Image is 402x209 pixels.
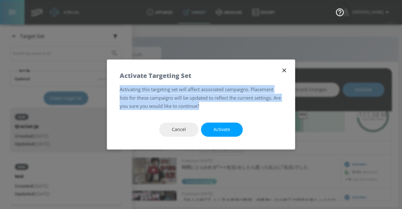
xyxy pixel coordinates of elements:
button: Open Resource Center [331,3,349,21]
span: Activate [214,126,230,134]
span: Cancel [172,126,186,134]
p: Activating this targeting set will affect associated campaigns. Placement lists for these campaig... [120,85,282,110]
button: Cancel [159,123,198,137]
h5: Activate Targeting Set [120,72,191,79]
button: Activate [201,123,243,137]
